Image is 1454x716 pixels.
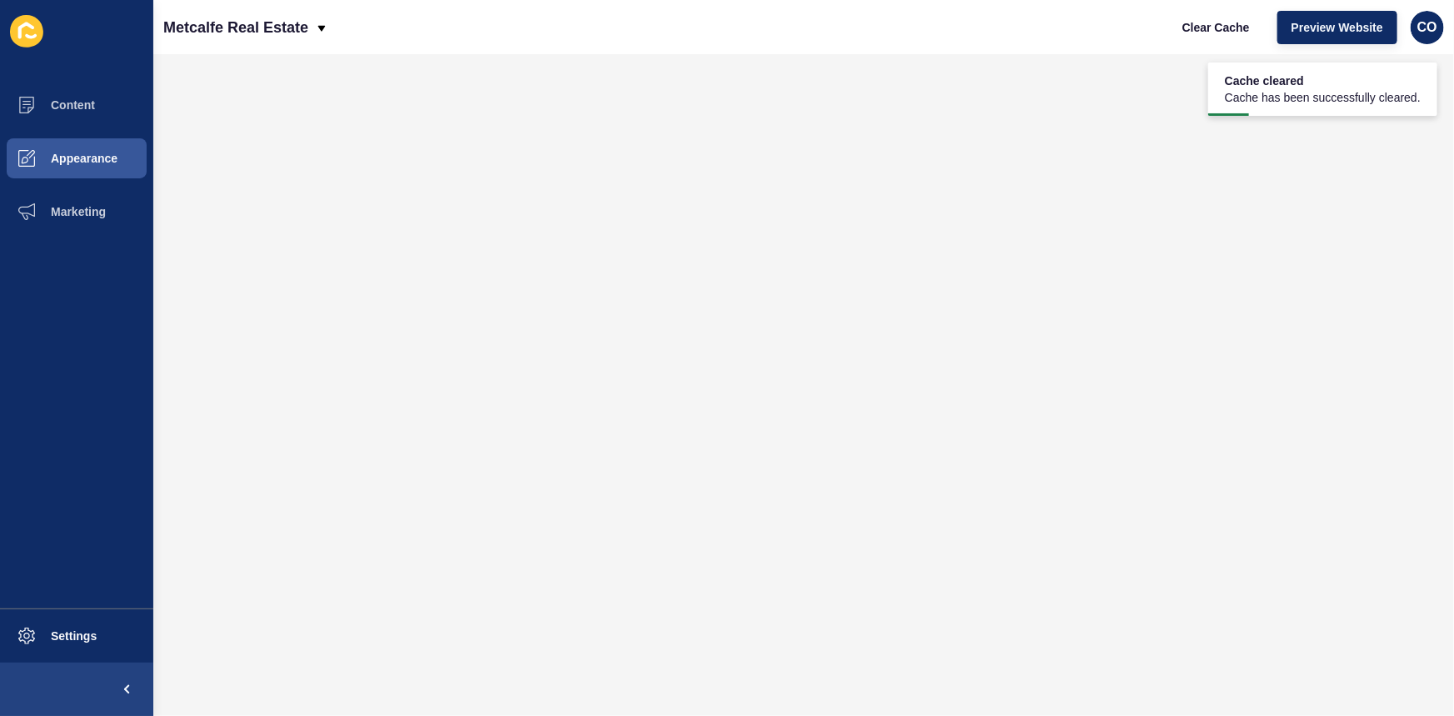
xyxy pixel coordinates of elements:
[1277,11,1397,44] button: Preview Website
[1292,19,1383,36] span: Preview Website
[1182,19,1250,36] span: Clear Cache
[1168,11,1264,44] button: Clear Cache
[1225,89,1421,106] span: Cache has been successfully cleared.
[1225,73,1421,89] span: Cache cleared
[1417,19,1437,36] span: CO
[163,7,308,48] p: Metcalfe Real Estate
